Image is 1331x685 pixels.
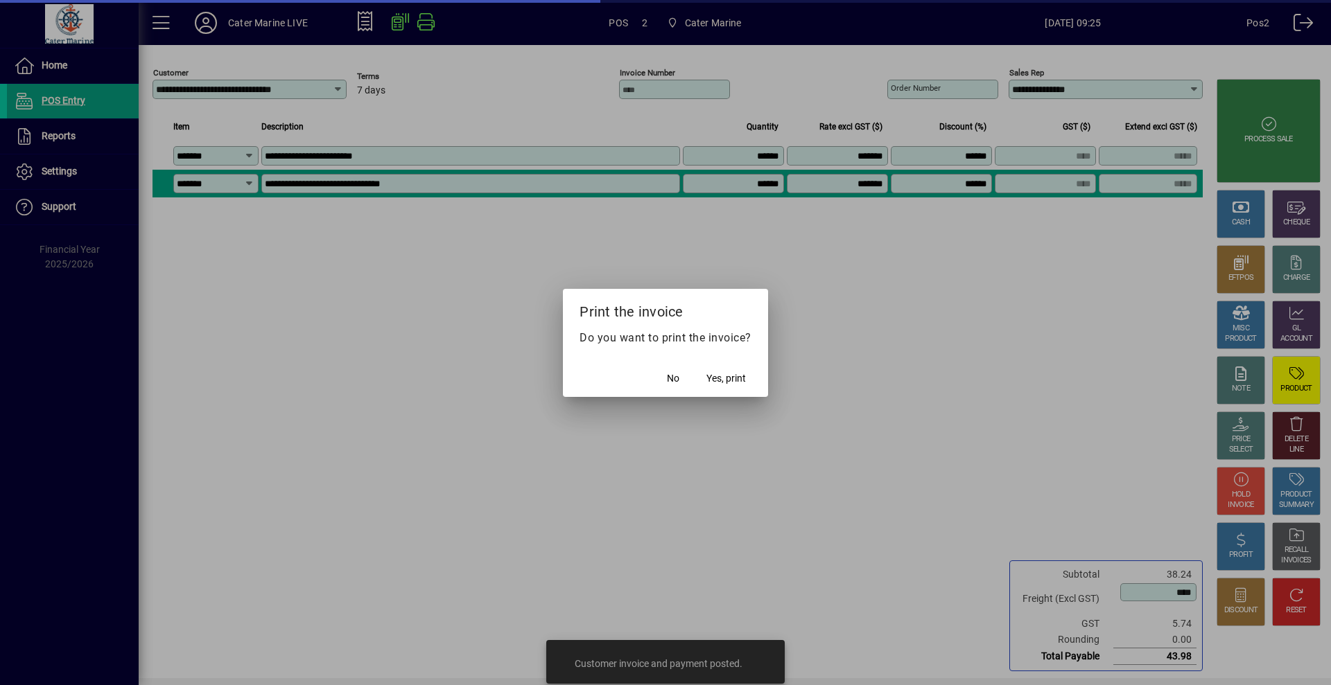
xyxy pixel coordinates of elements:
button: No [651,366,695,391]
span: No [667,371,679,386]
span: Yes, print [706,371,746,386]
button: Yes, print [701,366,751,391]
p: Do you want to print the invoice? [580,330,751,346]
h2: Print the invoice [563,289,768,329]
